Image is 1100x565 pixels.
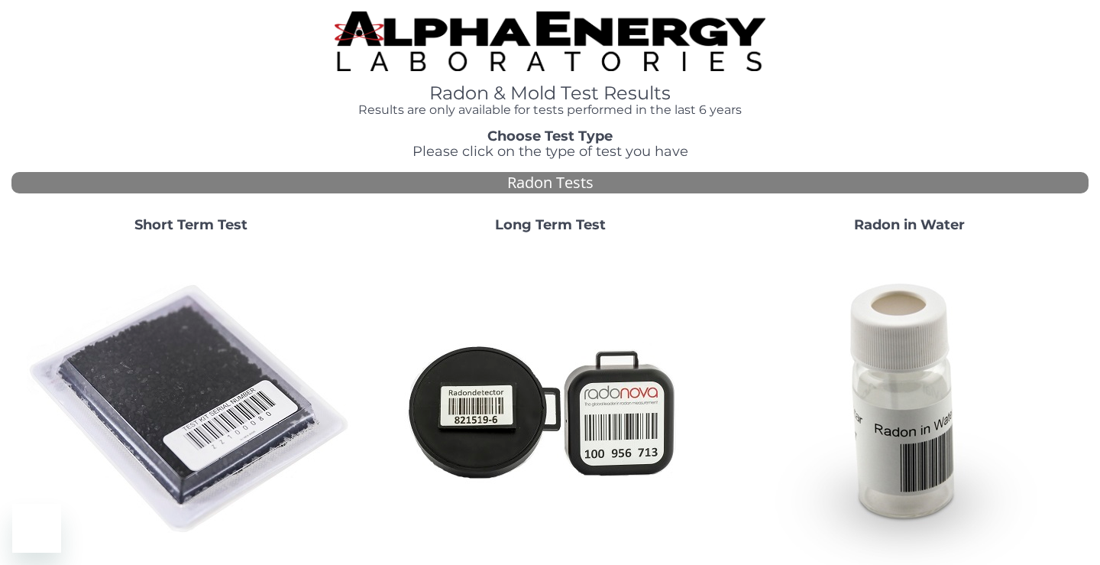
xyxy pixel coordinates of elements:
[335,83,765,103] h1: Radon & Mold Test Results
[335,11,765,71] img: TightCrop.jpg
[495,216,606,233] strong: Long Term Test
[487,128,613,144] strong: Choose Test Type
[134,216,247,233] strong: Short Term Test
[335,103,765,117] h4: Results are only available for tests performed in the last 6 years
[12,504,61,553] iframe: Button to launch messaging window
[11,172,1089,194] div: Radon Tests
[412,143,688,160] span: Please click on the type of test you have
[854,216,965,233] strong: Radon in Water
